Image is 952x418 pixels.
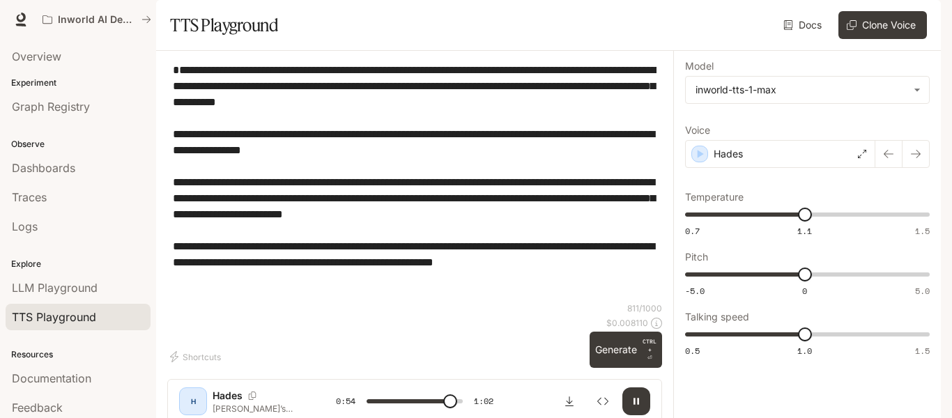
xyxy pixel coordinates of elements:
button: Inspect [589,387,617,415]
p: CTRL + [643,337,657,354]
span: 5.0 [915,285,930,297]
p: Hades [213,389,243,403]
span: 0:54 [336,394,355,408]
span: 1.1 [797,225,812,237]
div: H [182,390,204,412]
div: inworld-tts-1-max [696,83,907,97]
span: 1.5 [915,345,930,357]
h1: TTS Playground [170,11,278,39]
button: GenerateCTRL +⏎ [590,332,662,368]
span: 1.0 [797,345,812,357]
span: 0.5 [685,345,700,357]
span: 1.5 [915,225,930,237]
p: [PERSON_NAME]’s eyes widened. Beads of sweat formed along his hairline. He tried to speak, but hi... [213,403,302,415]
p: ⏎ [643,337,657,362]
p: Hades [714,147,743,161]
p: Inworld AI Demos [58,14,136,26]
button: Clone Voice [838,11,927,39]
button: Download audio [555,387,583,415]
span: 0.7 [685,225,700,237]
p: Pitch [685,252,708,262]
span: -5.0 [685,285,705,297]
span: 1:02 [474,394,493,408]
button: Shortcuts [167,346,227,368]
p: Model [685,61,714,71]
p: Voice [685,125,710,135]
a: Docs [781,11,827,39]
p: Talking speed [685,312,749,322]
button: All workspaces [36,6,158,33]
button: Copy Voice ID [243,392,262,400]
span: 0 [802,285,807,297]
p: Temperature [685,192,744,202]
div: inworld-tts-1-max [686,77,929,103]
